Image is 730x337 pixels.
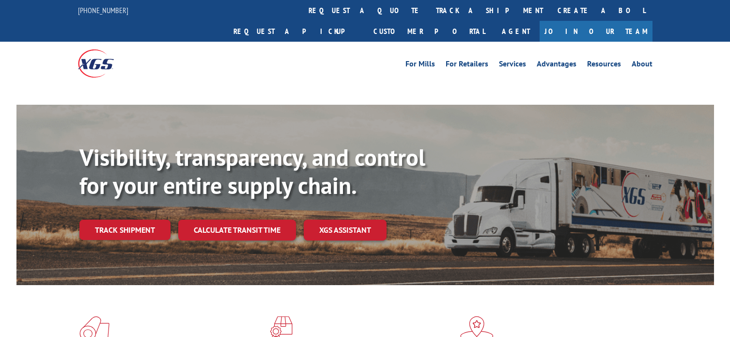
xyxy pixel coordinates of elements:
[446,60,488,71] a: For Retailers
[366,21,492,42] a: Customer Portal
[78,5,128,15] a: [PHONE_NUMBER]
[492,21,540,42] a: Agent
[405,60,435,71] a: For Mills
[540,21,652,42] a: Join Our Team
[632,60,652,71] a: About
[537,60,576,71] a: Advantages
[587,60,621,71] a: Resources
[79,220,171,240] a: Track shipment
[499,60,526,71] a: Services
[178,220,296,241] a: Calculate transit time
[304,220,387,241] a: XGS ASSISTANT
[226,21,366,42] a: Request a pickup
[79,142,425,200] b: Visibility, transparency, and control for your entire supply chain.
